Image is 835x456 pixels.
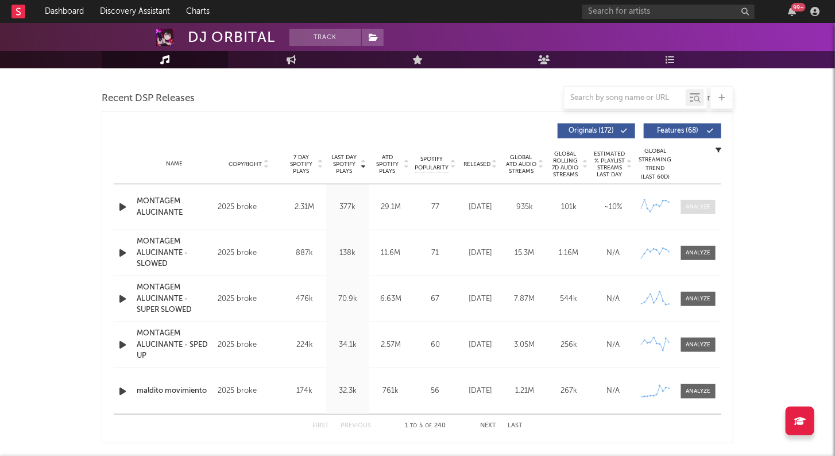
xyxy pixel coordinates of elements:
[372,154,403,175] span: ATD Spotify Plays
[372,293,409,305] div: 6.63M
[461,293,500,305] div: [DATE]
[505,385,544,397] div: 1.21M
[463,161,490,168] span: Released
[505,248,544,259] div: 15.3M
[505,202,544,213] div: 935k
[461,202,500,213] div: [DATE]
[505,293,544,305] div: 7.87M
[594,385,632,397] div: N/A
[329,385,366,397] div: 32.3k
[565,127,618,134] span: Originals ( 172 )
[329,293,366,305] div: 70.9k
[558,123,635,138] button: Originals(172)
[461,248,500,259] div: [DATE]
[550,248,588,259] div: 1.16M
[329,248,366,259] div: 138k
[341,423,371,429] button: Previous
[394,419,457,433] div: 1 5 240
[188,29,275,46] div: DJ ORBITAL
[644,123,721,138] button: Features(68)
[594,293,632,305] div: N/A
[594,150,625,178] span: Estimated % Playlist Streams Last Day
[137,236,212,270] a: MONTAGEM ALUCINANTE - SLOWED
[550,339,588,351] div: 256k
[582,5,755,19] input: Search for artists
[372,202,409,213] div: 29.1M
[411,423,418,428] span: to
[788,7,796,16] button: 99+
[505,154,537,175] span: Global ATD Audio Streams
[461,385,500,397] div: [DATE]
[594,339,632,351] div: N/A
[415,293,455,305] div: 67
[218,338,280,352] div: 2025 broke
[505,339,544,351] div: 3.05M
[638,147,672,181] div: Global Streaming Trend (Last 60D)
[218,200,280,214] div: 2025 broke
[415,202,455,213] div: 77
[565,94,686,103] input: Search by song name or URL
[415,385,455,397] div: 56
[286,293,323,305] div: 476k
[286,385,323,397] div: 174k
[480,423,496,429] button: Next
[137,328,212,362] a: MONTAGEM ALUCINANTE - SPED UP
[218,246,280,260] div: 2025 broke
[137,282,212,316] a: MONTAGEM ALUCINANTE - SUPER SLOWED
[229,161,262,168] span: Copyright
[550,150,581,178] span: Global Rolling 7D Audio Streams
[137,385,212,397] a: maldito movimiento
[329,202,366,213] div: 377k
[461,339,500,351] div: [DATE]
[372,339,409,351] div: 2.57M
[329,154,359,175] span: Last Day Spotify Plays
[286,248,323,259] div: 887k
[415,155,449,172] span: Spotify Popularity
[286,339,323,351] div: 224k
[550,293,588,305] div: 544k
[594,248,632,259] div: N/A
[791,3,806,11] div: 99 +
[289,29,361,46] button: Track
[415,248,455,259] div: 71
[218,384,280,398] div: 2025 broke
[372,248,409,259] div: 11.6M
[286,154,316,175] span: 7 Day Spotify Plays
[286,202,323,213] div: 2.31M
[594,202,632,213] div: ~ 10 %
[329,339,366,351] div: 34.1k
[137,160,212,168] div: Name
[508,423,523,429] button: Last
[651,127,704,134] span: Features ( 68 )
[415,339,455,351] div: 60
[137,196,212,218] a: MONTAGEM ALUCINANTE
[372,385,409,397] div: 761k
[426,423,432,428] span: of
[550,202,588,213] div: 101k
[312,423,329,429] button: First
[218,292,280,306] div: 2025 broke
[550,385,588,397] div: 267k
